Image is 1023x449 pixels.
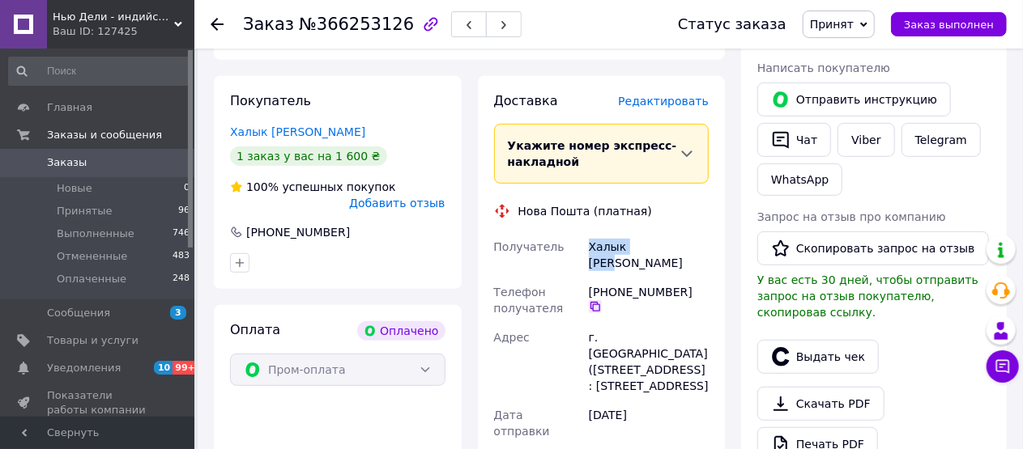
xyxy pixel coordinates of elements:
[757,387,884,421] a: Скачать PDF
[57,204,113,218] span: Принятые
[173,249,190,264] span: 483
[757,273,978,319] span: У вас есть 30 дней, чтобы отправить запрос на отзыв покупателю, скопировав ссылку.
[47,155,87,170] span: Заказы
[678,16,786,32] div: Статус заказа
[173,361,199,375] span: 99+
[494,409,550,438] span: Дата отправки
[243,15,294,34] span: Заказ
[494,93,558,108] span: Доставка
[494,240,565,253] span: Получатель
[514,203,656,219] div: Нова Пошта (платная)
[757,61,890,74] span: Написать покупателю
[170,306,186,320] span: 3
[173,272,190,286] span: 248
[357,321,445,341] div: Оплачено
[211,16,224,32] div: Вернуться назад
[57,272,126,286] span: Оплаченные
[47,100,92,115] span: Главная
[184,181,190,196] span: 0
[57,227,134,241] span: Выполненные
[902,123,981,157] a: Telegram
[230,322,280,337] span: Оплата
[154,361,173,375] span: 10
[230,179,396,195] div: успешных покупок
[494,286,564,315] span: Телефон получателя
[230,93,311,108] span: Покупатель
[47,306,110,320] span: Сообщения
[838,123,894,157] a: Viber
[299,15,414,34] span: №366253126
[230,125,365,138] a: Халык [PERSON_NAME]
[8,57,191,86] input: Поиск
[349,197,445,210] span: Добавить отзыв
[53,24,194,39] div: Ваш ID: 127425
[757,163,842,196] a: WhatsApp
[891,12,1007,36] button: Заказ выполнен
[586,323,712,400] div: г. [GEOGRAPHIC_DATA] ([STREET_ADDRESS]: [STREET_ADDRESS]
[757,340,879,374] button: Выдать чек
[508,139,677,168] span: Укажите номер экспресс-накладной
[987,350,1019,383] button: Чат с покупателем
[57,181,92,196] span: Новые
[810,18,854,31] span: Принят
[178,204,190,218] span: 96
[173,227,190,241] span: 746
[586,400,712,446] div: [DATE]
[47,361,121,375] span: Уведомления
[757,83,951,116] button: Отправить инструкцию
[757,231,989,265] button: Скопировать запрос на отзыв
[47,388,150,417] span: Показатели работы компании
[618,95,709,108] span: Редактировать
[494,331,530,344] span: Адрес
[757,210,946,223] span: Запрос на отзыв про компанию
[245,224,352,240] div: [PHONE_NUMBER]
[53,10,174,24] span: Нью Дели - индийский магазин
[904,19,994,31] span: Заказ выполнен
[757,123,831,157] button: Чат
[589,284,709,313] div: [PHONE_NUMBER]
[230,146,387,166] div: 1 заказ у вас на 1 600 ₴
[47,333,139,348] span: Товары и услуги
[47,128,162,142] span: Заказы и сообщения
[57,249,127,264] span: Отмененные
[246,180,279,193] span: 100%
[586,232,712,277] div: Халык [PERSON_NAME]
